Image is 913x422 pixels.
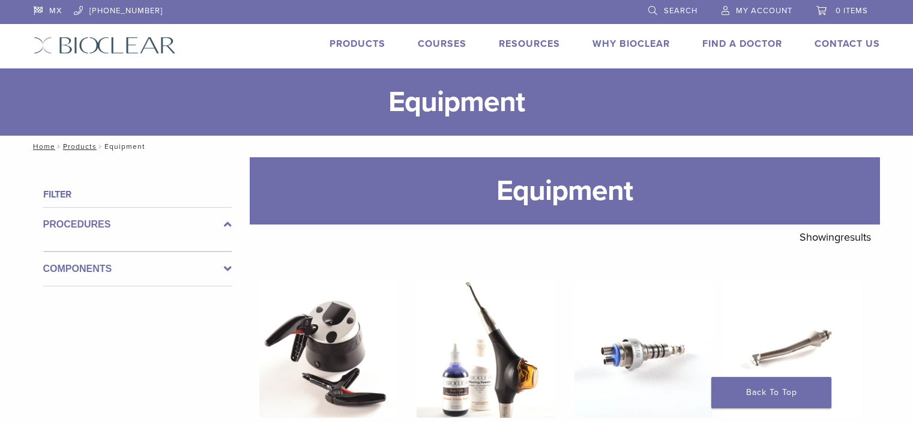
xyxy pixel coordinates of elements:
a: Products [63,142,97,151]
label: Components [43,262,232,276]
a: Back To Top [711,377,831,408]
img: Blaster Kit [417,280,555,418]
nav: Equipment [25,136,889,157]
img: Blaster Tip [723,280,861,418]
img: Bioclear [34,37,176,54]
a: Resources [499,38,560,50]
span: My Account [736,6,792,16]
a: Courses [418,38,466,50]
img: Swivel Attachment [574,280,713,418]
label: Procedures [43,217,232,232]
span: / [55,143,63,149]
img: HeatSync Kit [259,280,397,418]
p: Showing results [800,225,871,250]
span: Search [664,6,698,16]
a: Find A Doctor [702,38,782,50]
h1: Equipment [250,157,880,225]
a: Products [330,38,385,50]
a: Why Bioclear [592,38,670,50]
a: Home [29,142,55,151]
span: 0 items [836,6,868,16]
span: / [97,143,104,149]
h4: Filter [43,187,232,202]
a: Contact Us [815,38,880,50]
